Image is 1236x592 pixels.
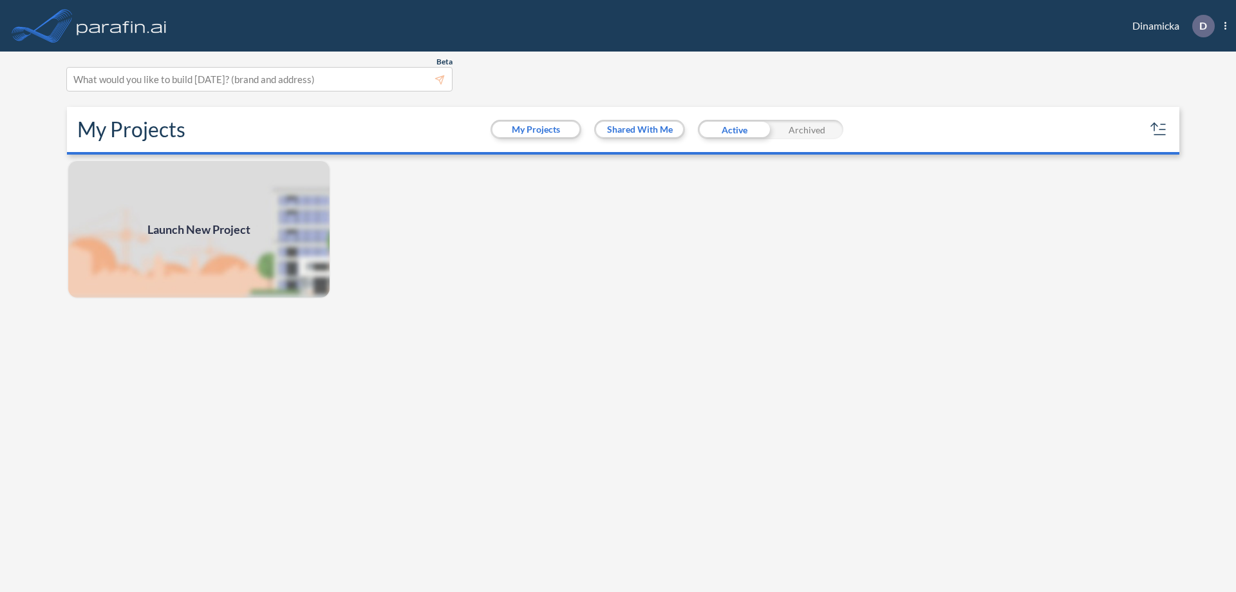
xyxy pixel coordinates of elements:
[1148,119,1169,140] button: sort
[698,120,771,139] div: Active
[74,13,169,39] img: logo
[1113,15,1226,37] div: Dinamicka
[67,160,331,299] img: add
[492,122,579,137] button: My Projects
[77,117,185,142] h2: My Projects
[436,57,453,67] span: Beta
[147,221,250,238] span: Launch New Project
[1199,20,1207,32] p: D
[596,122,683,137] button: Shared With Me
[771,120,843,139] div: Archived
[67,160,331,299] a: Launch New Project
